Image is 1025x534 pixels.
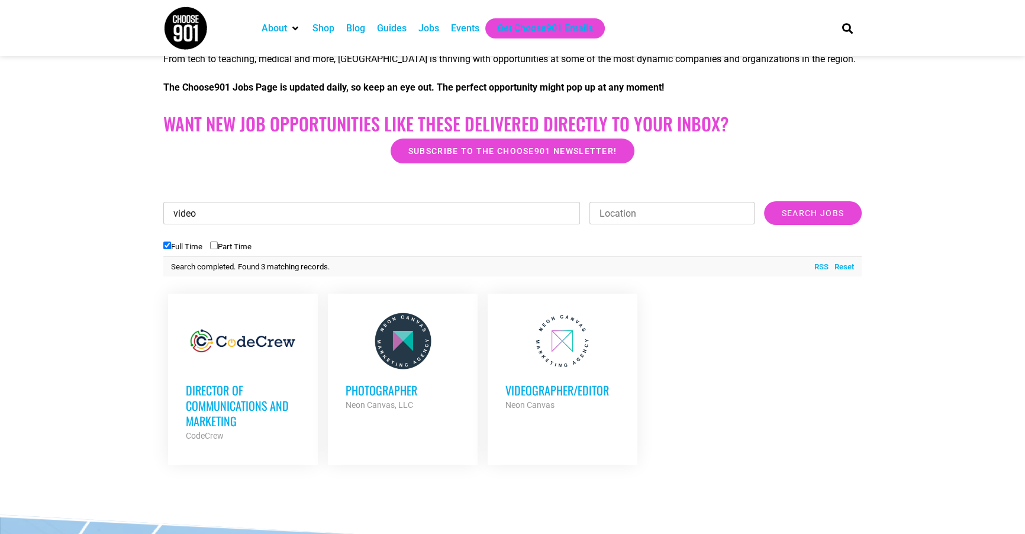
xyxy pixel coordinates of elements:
a: Videographer/Editor Neon Canvas [488,294,637,430]
a: Director of Communications and Marketing CodeCrew [168,294,318,461]
h3: Videographer/Editor [505,382,620,398]
a: Events [451,21,479,36]
a: Reset [829,261,854,273]
div: Search [837,18,857,38]
a: Photographer Neon Canvas, LLC [328,294,478,430]
div: About [256,18,307,38]
a: About [262,21,287,36]
nav: Main nav [256,18,821,38]
input: Full Time [163,242,171,249]
strong: Neon Canvas [505,400,555,410]
span: Subscribe to the Choose901 newsletter! [408,147,617,155]
label: Part Time [210,242,252,251]
a: Get Choose901 Emails [497,21,593,36]
input: Search Jobs [764,201,862,225]
h2: Want New Job Opportunities like these Delivered Directly to your Inbox? [163,113,862,134]
strong: CodeCrew [186,431,224,440]
input: Part Time [210,242,218,249]
strong: The Choose901 Jobs Page is updated daily, so keep an eye out. The perfect opportunity might pop u... [163,82,664,93]
h3: Director of Communications and Marketing [186,382,300,429]
a: Subscribe to the Choose901 newsletter! [391,139,634,163]
h3: Photographer [346,382,460,398]
a: Guides [377,21,407,36]
label: Full Time [163,242,202,251]
span: Search completed. Found 3 matching records. [171,262,330,271]
a: RSS [808,261,829,273]
a: Shop [312,21,334,36]
input: Location [589,202,755,224]
a: Blog [346,21,365,36]
p: From tech to teaching, medical and more, [GEOGRAPHIC_DATA] is thriving with opportunities at some... [163,52,862,66]
input: Keywords [163,202,580,224]
a: Jobs [418,21,439,36]
strong: Neon Canvas, LLC [346,400,413,410]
